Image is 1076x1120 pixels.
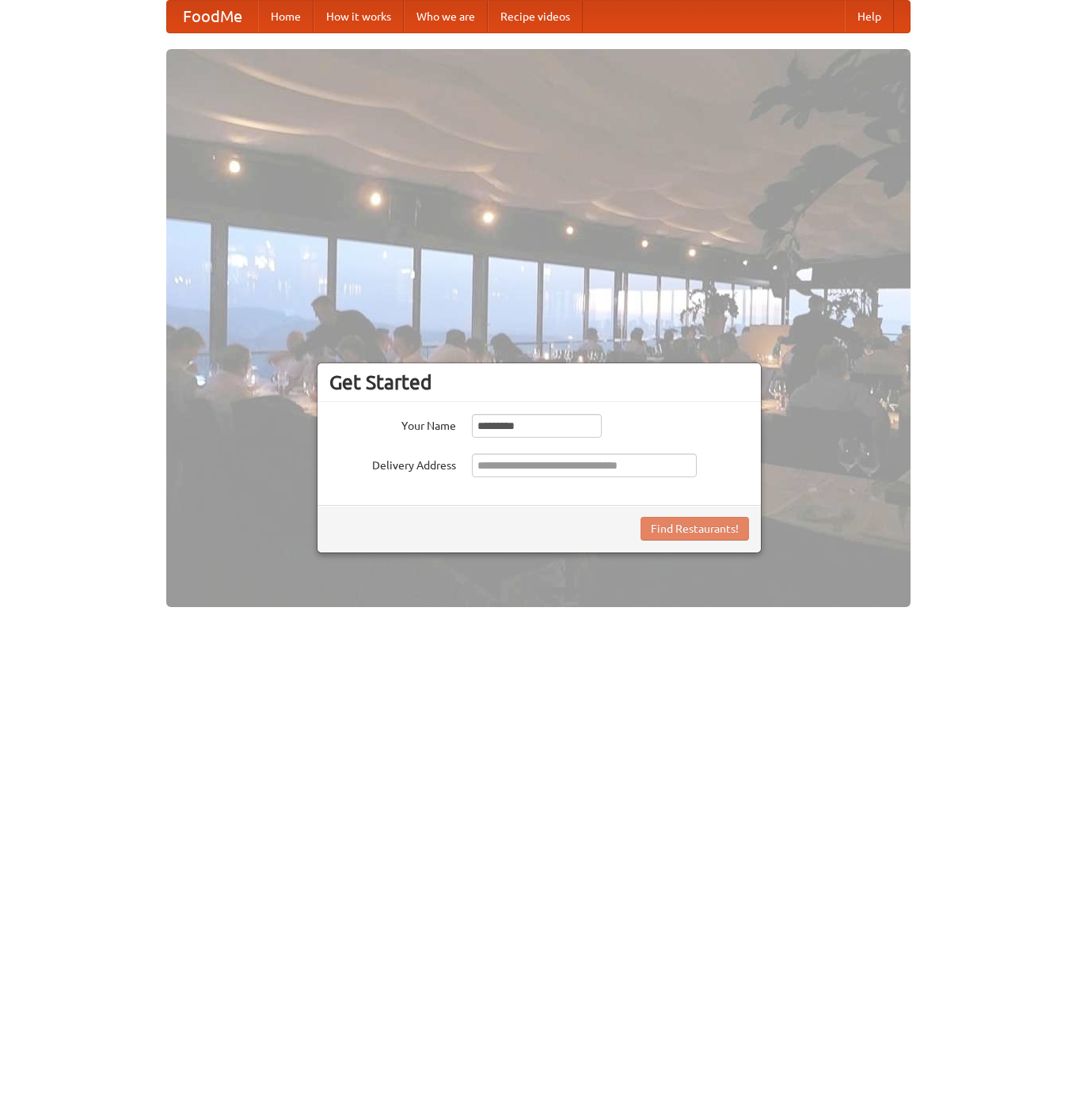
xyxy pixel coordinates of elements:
[845,1,894,32] a: Help
[329,370,749,394] h3: Get Started
[258,1,314,32] a: Home
[641,517,749,541] button: Find Restaurants!
[167,1,258,32] a: FoodMe
[329,414,456,434] label: Your Name
[488,1,583,32] a: Recipe videos
[404,1,488,32] a: Who we are
[314,1,404,32] a: How it works
[329,454,456,473] label: Delivery Address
